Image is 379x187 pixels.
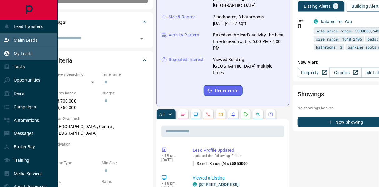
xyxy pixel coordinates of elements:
[193,147,282,154] p: Lead Profile Updated
[102,72,148,77] p: Timeframe:
[268,112,273,117] svg: Agent Actions
[330,68,362,78] a: Condos
[298,68,330,78] a: Property
[102,90,148,96] p: Budget:
[52,55,72,65] h2: Criteria
[316,44,342,50] span: bathrooms: 3
[298,18,310,24] p: Off
[206,112,211,117] svg: Calls
[320,19,352,24] a: Tailored For You
[161,158,183,162] p: [DATE]
[52,96,99,113] p: $3,700,000 - $5,850,000
[52,179,99,185] p: Beds:
[218,112,223,117] svg: Emails
[335,4,337,8] p: 1
[316,36,362,42] span: size range: 1648,2405
[193,182,197,187] div: condos.ca
[161,181,183,185] p: 7:18 pm
[193,161,248,166] p: Search Range (Max) :
[314,19,318,24] div: condos.ca
[102,179,148,185] p: Baths:
[52,90,99,96] p: Search Range:
[256,112,261,117] svg: Opportunities
[243,112,248,117] svg: Requests
[232,161,248,166] span: 5850000
[298,24,302,28] svg: Push Notification Only
[213,14,284,27] p: 2 bedrooms, 3 bathrooms, [DATE]-2187 sqft
[193,112,198,117] svg: Lead Browsing Activity
[102,160,148,166] p: Min Size:
[52,141,148,147] p: Motivation:
[52,17,65,27] h2: Tags
[159,112,164,117] p: All
[52,72,99,77] p: Actively Searching:
[169,14,195,20] p: Size & Rooms
[204,85,243,96] button: Regenerate
[52,53,148,68] div: Criteria
[213,32,284,51] p: Based on the lead's activity, the best time to reach out is: 6:00 PM - 7:00 PM
[169,56,204,63] p: Repeated Interest
[298,89,324,99] h2: Showings
[169,32,199,38] p: Activity Pattern
[231,112,236,117] svg: Listing Alerts
[193,154,282,158] p: updated the following fields:
[52,116,148,122] p: Areas Searched:
[52,122,148,138] p: [GEOGRAPHIC_DATA], Central, [GEOGRAPHIC_DATA]
[137,34,146,43] button: Open
[181,112,186,117] svg: Notes
[161,153,183,158] p: 7:19 pm
[193,175,282,181] p: Viewed a Listing
[52,160,99,166] p: Home Type:
[52,14,148,29] div: Tags
[213,56,284,76] p: Viewed Building [GEOGRAPHIC_DATA] multiple times
[304,4,331,8] p: Listing Alerts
